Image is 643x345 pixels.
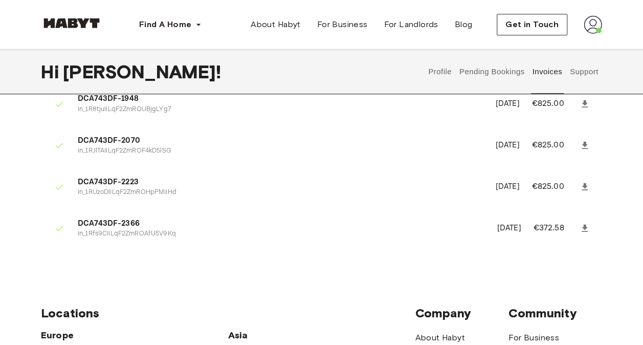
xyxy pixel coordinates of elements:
[496,98,520,110] p: [DATE]
[568,49,600,94] button: Support
[458,49,526,94] button: Pending Bookings
[78,188,483,198] p: in_1RUzoDIiLqF2ZmROHpPMiiHd
[531,98,578,110] p: €825.00
[317,18,368,31] span: For Business
[497,14,567,35] button: Get in Touch
[496,140,520,152] p: [DATE]
[375,14,446,35] a: For Landlords
[41,18,102,28] img: Habyt
[78,218,485,230] span: DCA743DF-2366
[384,18,438,31] span: For Landlords
[41,61,63,82] span: Hi
[455,18,473,31] span: Blog
[78,177,483,188] span: DCA743DF-2223
[496,181,520,193] p: [DATE]
[78,135,483,147] span: DCA743DF-2070
[228,329,322,341] span: Asia
[531,49,563,94] button: Invoices
[309,14,376,35] a: For Business
[63,61,221,82] span: [PERSON_NAME] !
[78,229,485,239] p: in_1Rfs9CIiLqF2ZmROAfU5V9Kq
[78,146,483,156] p: in_1RJlTAIiLqF2ZmROF4kD5lSG
[78,105,483,115] p: in_1R8tjuIiLqF2ZmROUBjgLYg7
[242,14,308,35] a: About Habyt
[251,18,300,31] span: About Habyt
[415,332,464,344] a: About Habyt
[508,332,559,344] a: For Business
[447,14,481,35] a: Blog
[139,18,191,31] span: Find A Home
[427,49,453,94] button: Profile
[131,14,210,35] button: Find A Home
[41,306,415,321] span: Locations
[415,306,508,321] span: Company
[531,139,578,152] p: €825.00
[508,306,602,321] span: Community
[531,181,578,193] p: €825.00
[78,93,483,105] span: DCA743DF-1948
[497,223,521,234] p: [DATE]
[505,18,559,31] span: Get in Touch
[41,329,228,341] span: Europe
[584,15,602,34] img: avatar
[533,222,578,234] p: €372.58
[425,49,602,94] div: user profile tabs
